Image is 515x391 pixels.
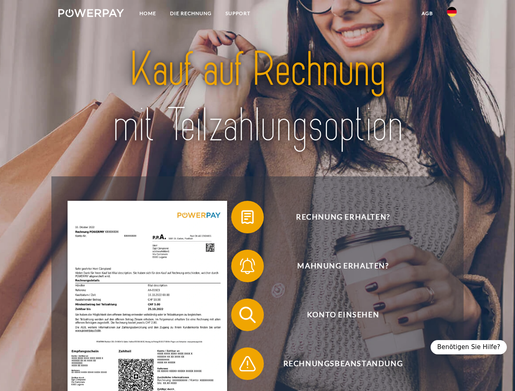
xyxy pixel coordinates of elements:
img: qb_bill.svg [237,207,258,227]
a: agb [415,6,440,21]
span: Rechnung erhalten? [243,201,443,233]
div: Benötigen Sie Hilfe? [431,340,507,354]
button: Rechnung erhalten? [231,201,443,233]
img: qb_search.svg [237,305,258,325]
img: title-powerpay_de.svg [78,39,437,156]
span: Konto einsehen [243,299,443,331]
a: SUPPORT [219,6,257,21]
span: Mahnung erhalten? [243,250,443,282]
span: Rechnungsbeanstandung [243,347,443,380]
button: Konto einsehen [231,299,443,331]
img: qb_warning.svg [237,354,258,374]
img: qb_bell.svg [237,256,258,276]
button: Rechnungsbeanstandung [231,347,443,380]
img: de [447,7,457,17]
a: DIE RECHNUNG [163,6,219,21]
img: logo-powerpay-white.svg [58,9,124,17]
button: Mahnung erhalten? [231,250,443,282]
a: Home [133,6,163,21]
